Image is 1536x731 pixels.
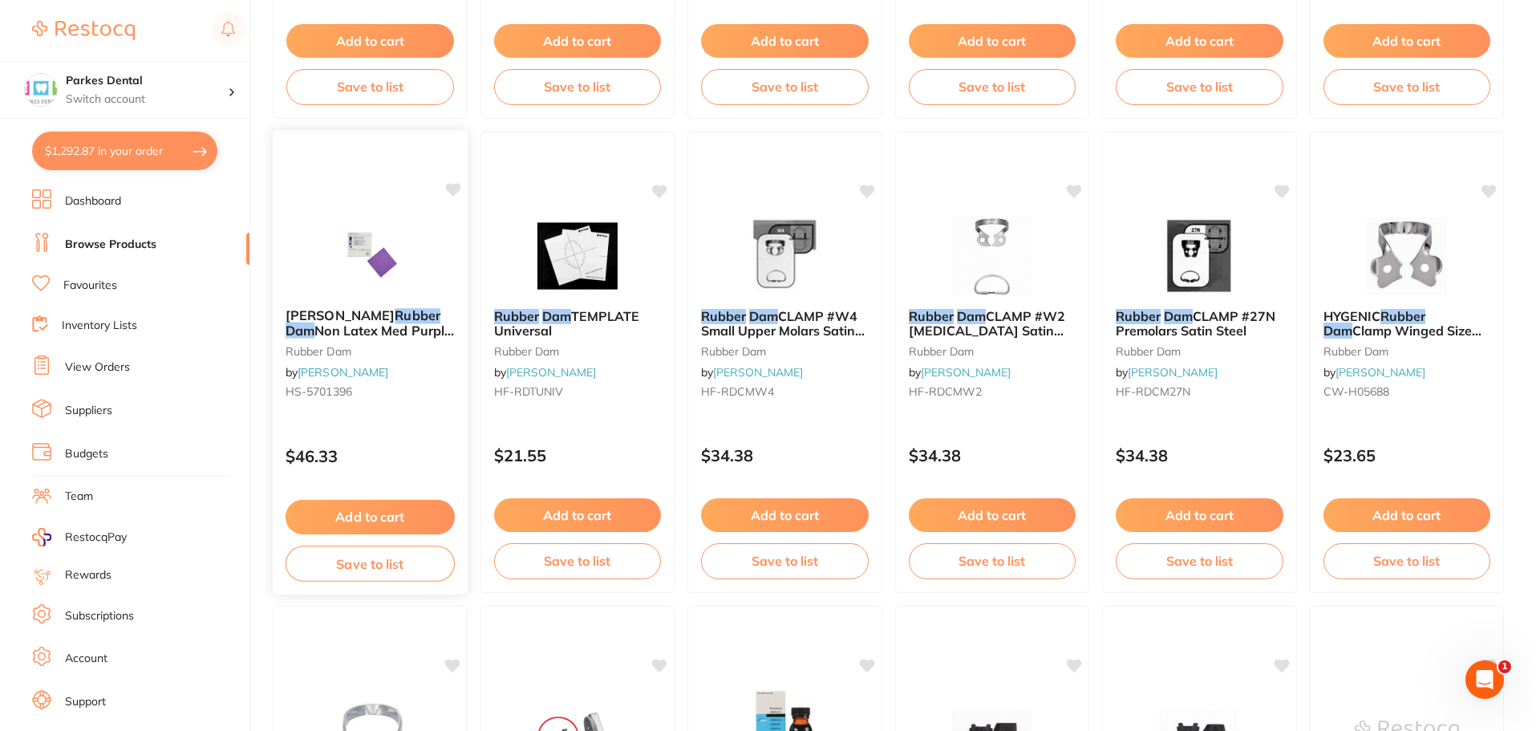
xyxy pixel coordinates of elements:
iframe: Intercom live chat [1465,660,1504,699]
b: Rubber Dam TEMPLATE Universal [494,309,662,339]
a: Support [65,694,106,710]
span: RestocqPay [65,530,127,546]
img: Parkes Dental [25,74,57,106]
p: $46.33 [286,447,455,465]
img: Rubber Dam TEMPLATE Universal [525,216,630,296]
a: RestocqPay [32,528,127,546]
b: Rubber Dam CLAMP #W4 Small Upper Molars Satin Steel [701,309,869,339]
a: [PERSON_NAME] [713,365,803,380]
span: CW-H05688 [1323,384,1389,399]
small: rubber dam [1323,345,1491,358]
a: View Orders [65,359,130,376]
span: by [1323,365,1425,380]
button: Add to cart [494,498,662,532]
p: $21.55 [494,446,662,465]
a: [PERSON_NAME] [1335,365,1425,380]
button: Save to list [1323,543,1491,579]
h4: Parkes Dental [66,73,228,89]
em: Dam [286,323,314,339]
span: HF-RDTUNIV [494,384,563,399]
button: Add to cart [909,498,1076,532]
b: HENRY SCHEIN Rubber Dam Non Latex Med Purple 15x15cm Box30 [286,308,455,338]
button: Add to cart [494,24,662,58]
em: Rubber [395,307,440,323]
img: HYGENIC Rubber Dam Clamp Winged Size 2A [1355,216,1459,296]
button: Add to cart [701,498,869,532]
span: by [701,365,803,380]
a: [PERSON_NAME] [298,365,388,380]
button: Save to list [701,69,869,104]
button: Save to list [286,69,454,104]
em: Rubber [1380,308,1425,324]
em: Dam [749,308,778,324]
img: Rubber Dam CLAMP #W4 Small Upper Molars Satin Steel [732,216,837,296]
span: CLAMP #W2 [MEDICAL_DATA] Satin Steel [909,308,1065,354]
small: rubber dam [701,345,869,358]
em: Rubber [494,308,539,324]
span: HF-RDCM27N [1116,384,1190,399]
p: $34.38 [1116,446,1283,465]
button: Save to list [701,543,869,579]
button: Add to cart [1116,24,1283,58]
small: rubber dam [909,345,1076,358]
button: Save to list [1116,69,1283,104]
em: Dam [1164,308,1193,324]
button: Save to list [909,69,1076,104]
em: Dam [957,308,986,324]
a: [PERSON_NAME] [1128,365,1218,380]
span: Non Latex Med Purple 15x15cm Box30 [286,323,454,354]
em: Rubber [1116,308,1161,324]
button: Save to list [494,543,662,579]
span: TEMPLATE Universal [494,308,639,339]
span: by [494,365,596,380]
button: Add to cart [701,24,869,58]
em: Rubber [701,308,746,324]
button: Add to cart [286,500,455,534]
a: Restocq Logo [32,12,135,49]
span: 1 [1498,660,1511,673]
a: Team [65,489,93,505]
span: HF-RDCMW4 [701,384,774,399]
span: CLAMP #27N Premolars Satin Steel [1116,308,1275,339]
a: Account [65,651,107,667]
span: [PERSON_NAME] [286,307,395,323]
img: Restocq Logo [32,21,135,40]
em: Dam [542,308,571,324]
a: Subscriptions [65,608,134,624]
b: HYGENIC Rubber Dam Clamp Winged Size 2A [1323,309,1491,339]
button: Save to list [909,543,1076,579]
button: Save to list [1323,69,1491,104]
span: HS-5701396 [286,384,352,399]
p: $34.38 [909,446,1076,465]
span: HF-RDCMW2 [909,384,982,399]
span: HYGENIC [1323,308,1380,324]
small: rubber dam [286,344,455,357]
span: by [286,365,388,380]
button: Add to cart [1323,498,1491,532]
span: CLAMP #W4 Small Upper Molars Satin Steel [701,308,865,354]
a: Browse Products [65,237,156,253]
p: $23.65 [1323,446,1491,465]
button: Save to list [1116,543,1283,579]
img: Rubber Dam CLAMP #W2 Premolar Satin Steel [940,216,1044,296]
p: Switch account [66,91,228,108]
img: HENRY SCHEIN Rubber Dam Non Latex Med Purple 15x15cm Box30 [318,214,423,295]
b: Rubber Dam CLAMP #W2 Premolar Satin Steel [909,309,1076,339]
button: $1,292.87 in your order [32,132,217,170]
a: Rewards [65,567,111,583]
button: Add to cart [286,24,454,58]
a: [PERSON_NAME] [506,365,596,380]
span: Clamp Winged Size 2A [1323,323,1481,353]
em: Rubber [909,308,954,324]
a: Budgets [65,446,108,462]
b: Rubber Dam CLAMP #27N Premolars Satin Steel [1116,309,1283,339]
button: Save to list [494,69,662,104]
img: RestocqPay [32,528,51,546]
em: Dam [1323,323,1352,339]
a: Favourites [63,278,117,294]
a: Dashboard [65,193,121,209]
small: rubber dam [1116,345,1283,358]
button: Add to cart [1323,24,1491,58]
span: by [1116,365,1218,380]
span: by [909,365,1011,380]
